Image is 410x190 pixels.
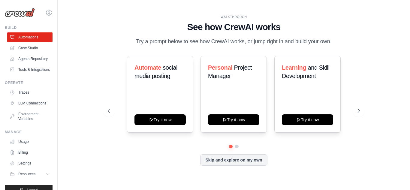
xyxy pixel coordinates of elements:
span: Personal [208,64,232,71]
a: Tools & Integrations [7,65,53,74]
a: Automations [7,32,53,42]
div: Operate [5,80,53,85]
span: Learning [282,64,306,71]
span: Automate [134,64,161,71]
a: Settings [7,158,53,168]
a: Billing [7,148,53,157]
span: Resources [18,172,35,176]
a: Environment Variables [7,109,53,124]
div: Build [5,25,53,30]
button: Resources [7,169,53,179]
iframe: Chat Widget [380,161,410,190]
button: Skip and explore on my own [200,154,267,166]
button: Try it now [282,114,333,125]
span: social media posting [134,64,177,79]
span: Project Manager [208,64,252,79]
a: Usage [7,137,53,146]
p: Try a prompt below to see how CrewAI works, or jump right in and build your own. [133,37,335,46]
a: LLM Connections [7,98,53,108]
a: Crew Studio [7,43,53,53]
div: WALKTHROUGH [108,15,360,19]
img: Logo [5,8,35,17]
h1: See how CrewAI works [108,22,360,32]
span: and Skill Development [282,64,329,79]
button: Try it now [208,114,259,125]
a: Traces [7,88,53,97]
div: Manage [5,130,53,134]
a: Agents Repository [7,54,53,64]
button: Try it now [134,114,186,125]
